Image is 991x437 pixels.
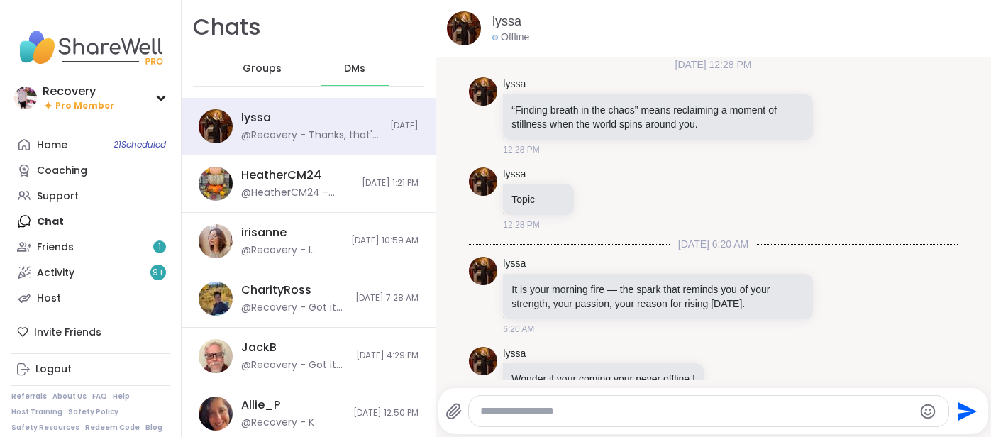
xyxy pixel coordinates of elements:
a: About Us [52,392,87,402]
div: Friends [37,240,74,255]
img: https://sharewell-space-live.sfo3.digitaloceanspaces.com/user-generated/f67ba61b-61e6-41db-9284-9... [469,257,497,285]
a: lyssa [503,77,526,92]
p: Topic [511,192,565,206]
a: lyssa [503,167,526,182]
span: [DATE] 6:20 AM [670,237,757,251]
span: DMs [344,62,365,76]
div: @Recovery - K [241,416,314,430]
div: CharityRoss [241,282,311,298]
a: Support [11,183,170,209]
img: https://sharewell-space-live.sfo3.digitaloceanspaces.com/user-generated/f67ba61b-61e6-41db-9284-9... [469,77,497,106]
a: lyssa [503,257,526,271]
button: Send [949,395,981,427]
div: JackB [241,340,277,355]
img: https://sharewell-space-live.sfo3.digitaloceanspaces.com/user-generated/9890d388-459a-40d4-b033-d... [199,397,233,431]
img: https://sharewell-space-live.sfo3.digitaloceanspaces.com/user-generated/f67ba61b-61e6-41db-9284-9... [469,167,497,196]
div: @Recovery - I thought it was to late to check because I checked at 5 till it wasn't opened. [241,243,343,258]
p: Wonder if your coming your never offline ! [511,372,695,386]
span: 12:28 PM [503,218,539,231]
img: https://sharewell-space-live.sfo3.digitaloceanspaces.com/user-generated/e72d2dfd-06ae-43a5-b116-a... [199,167,233,201]
span: [DATE] 10:59 AM [351,235,419,247]
div: @HeatherCM24 - [URL][DOMAIN_NAME] [241,186,353,200]
img: Recovery [14,87,37,109]
h1: Chats [193,11,261,43]
span: 9 + [153,267,165,279]
span: 1 [158,241,161,253]
span: [DATE] 12:50 PM [353,407,419,419]
a: Redeem Code [85,423,140,433]
div: Logout [35,363,72,377]
div: Support [37,189,79,204]
a: FAQ [92,392,107,402]
a: Help [113,392,130,402]
textarea: Type your message [480,404,914,419]
div: Recovery [43,84,114,99]
button: Emoji picker [919,403,936,420]
div: Host [37,292,61,306]
div: Coaching [37,164,87,178]
a: Referrals [11,392,47,402]
img: https://sharewell-space-live.sfo3.digitaloceanspaces.com/user-generated/f67ba61b-61e6-41db-9284-9... [199,109,233,143]
div: Offline [492,31,529,45]
a: Home21Scheduled [11,132,170,157]
img: https://sharewell-space-live.sfo3.digitaloceanspaces.com/user-generated/d0fef3f8-78cb-4349-b608-1... [199,282,233,316]
a: Safety Resources [11,423,79,433]
a: Friends1 [11,234,170,260]
span: 6:20 AM [503,323,534,336]
img: https://sharewell-space-live.sfo3.digitaloceanspaces.com/user-generated/3c5f9f08-1677-4a94-921c-3... [199,339,233,373]
a: lyssa [492,13,521,31]
a: Activity9+ [11,260,170,285]
span: [DATE] [390,120,419,132]
a: Coaching [11,157,170,183]
a: lyssa [503,347,526,361]
span: 21 Scheduled [114,139,166,150]
a: Blog [145,423,162,433]
span: [DATE] 12:28 PM [667,57,760,72]
div: Home [37,138,67,153]
div: @Recovery - Got it thanks [241,301,347,315]
a: Safety Policy [68,407,118,417]
div: @Recovery - Thanks, that's not why I left. I wanted to make a call before I went to sleep and I w... [241,128,382,143]
span: [DATE] 4:29 PM [356,350,419,362]
a: Host [11,285,170,311]
div: Activity [37,266,74,280]
p: It is your morning fire — the spark that reminds you of your strength, your passion, your reason ... [511,282,804,311]
img: https://sharewell-space-live.sfo3.digitaloceanspaces.com/user-generated/f67ba61b-61e6-41db-9284-9... [469,347,497,375]
p: “Finding breath in the chaos” means reclaiming a moment of stillness when the world spins around ... [511,103,804,131]
img: https://sharewell-space-live.sfo3.digitaloceanspaces.com/user-generated/f67ba61b-61e6-41db-9284-9... [447,11,481,45]
div: @Recovery - Got it thanks [241,358,348,372]
a: Logout [11,357,170,382]
span: [DATE] 1:21 PM [362,177,419,189]
div: irisanne [241,225,287,240]
div: HeatherCM24 [241,167,321,183]
img: https://sharewell-space-live.sfo3.digitaloceanspaces.com/user-generated/be849bdb-4731-4649-82cd-d... [199,224,233,258]
div: lyssa [241,110,271,126]
span: [DATE] 7:28 AM [355,292,419,304]
span: Groups [243,62,282,76]
div: Invite Friends [11,319,170,345]
a: Host Training [11,407,62,417]
img: ShareWell Nav Logo [11,23,170,72]
span: Pro Member [55,100,114,112]
span: 12:28 PM [503,143,539,156]
div: Allie_P [241,397,280,413]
